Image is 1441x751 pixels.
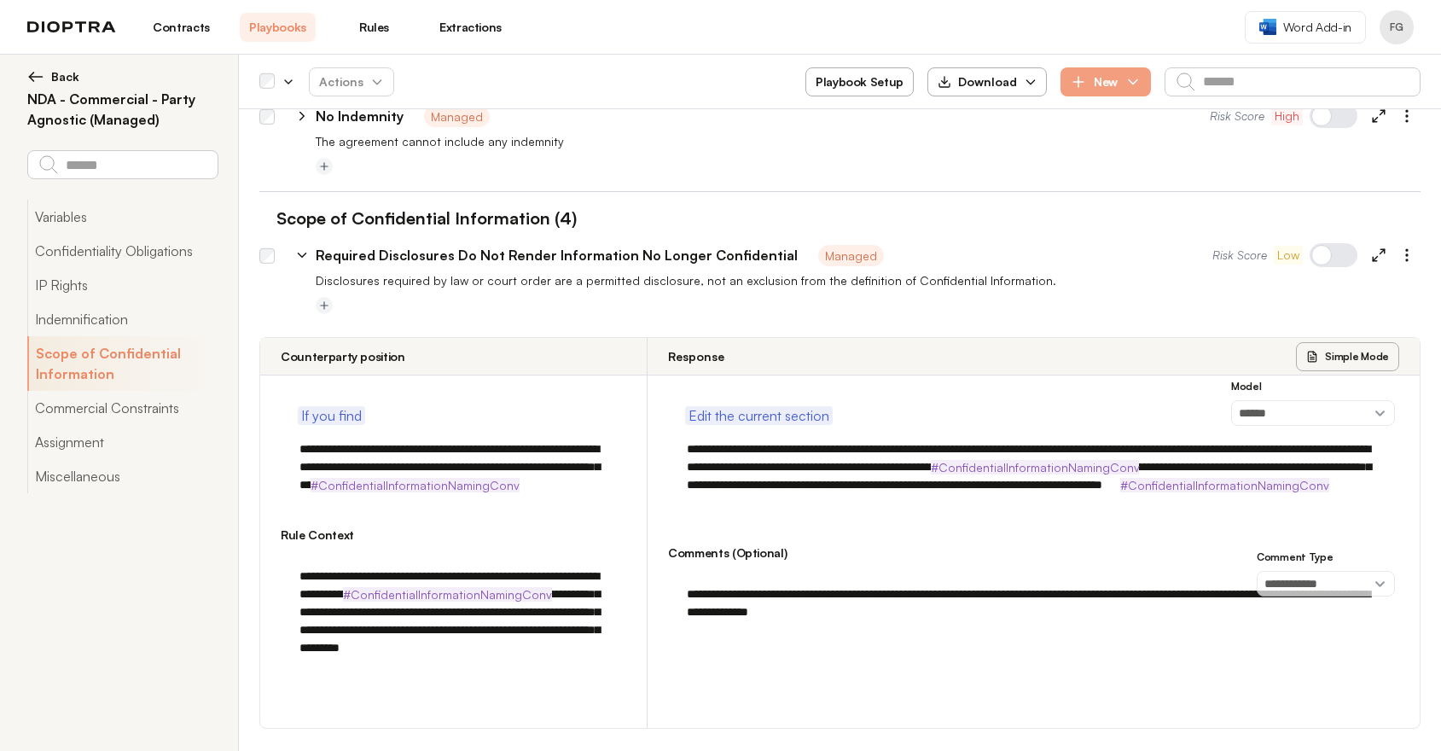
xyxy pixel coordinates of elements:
button: Assignment [27,425,218,459]
button: Indemnification [27,302,218,336]
a: Extractions [433,13,508,42]
h3: Rule Context [281,527,626,544]
img: word [1259,19,1276,35]
img: logo [27,21,116,33]
span: Managed [424,106,490,127]
span: If you find [301,405,362,426]
button: Commercial Constraints [27,391,218,425]
button: Confidentiality Obligations [27,234,218,268]
p: No Indemnity [316,106,404,126]
h1: Scope of Confidential Information (4) [259,206,577,231]
button: Variables [27,200,218,234]
button: Add tag [316,158,333,175]
span: High [1275,108,1299,125]
img: left arrow [27,68,44,85]
h3: Comment Type [1257,550,1395,564]
button: Edit the current section [685,406,833,425]
p: Required Disclosures Do Not Render Information No Longer Confidential [316,245,798,265]
h3: Counterparty position [281,348,405,365]
h3: Model [1231,380,1395,393]
span: Actions [305,67,398,97]
div: Select all [259,74,275,90]
strong: #ConfidentialInformationNamingConv [343,587,552,602]
span: Low [1277,247,1299,264]
p: The agreement cannot include any indemnity [316,133,1421,150]
button: Playbook Setup [805,67,914,96]
button: Scope of Confidential Information [27,336,218,391]
button: Simple Mode [1296,342,1399,371]
a: Rules [336,13,412,42]
button: Profile menu [1380,10,1414,44]
button: If you find [298,406,365,425]
h3: Comments (Optional) [668,544,1399,562]
span: Risk Score [1210,108,1264,125]
button: Add tag [316,297,333,314]
strong: #ConfidentialInformationNamingConv [311,478,520,492]
button: High [1271,107,1303,125]
button: Miscellaneous [27,459,218,493]
button: Download [927,67,1047,96]
strong: #ConfidentialInformationNamingConv [931,460,1139,474]
button: Back [27,68,218,85]
a: Contracts [143,13,219,42]
h3: Response [668,348,724,365]
strong: #ConfidentialInformationNamingConv [1120,478,1329,492]
a: Word Add-in [1245,11,1366,44]
select: Model [1231,400,1395,426]
button: Low [1274,246,1303,265]
h2: NDA - Commercial - Party Agnostic (Managed) [27,89,218,130]
button: Actions [309,67,394,96]
button: IP Rights [27,268,218,302]
div: Download [938,73,1017,90]
span: Edit the current section [689,405,829,426]
span: Word Add-in [1283,19,1351,36]
button: New [1060,67,1151,96]
a: Playbooks [240,13,316,42]
span: Back [51,68,79,85]
select: Comment Type [1257,571,1395,597]
span: Risk Score [1212,247,1267,264]
p: Disclosures required by law or court order are a permitted disclosure, not an exclusion from the ... [316,272,1421,289]
span: Managed [818,245,884,266]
